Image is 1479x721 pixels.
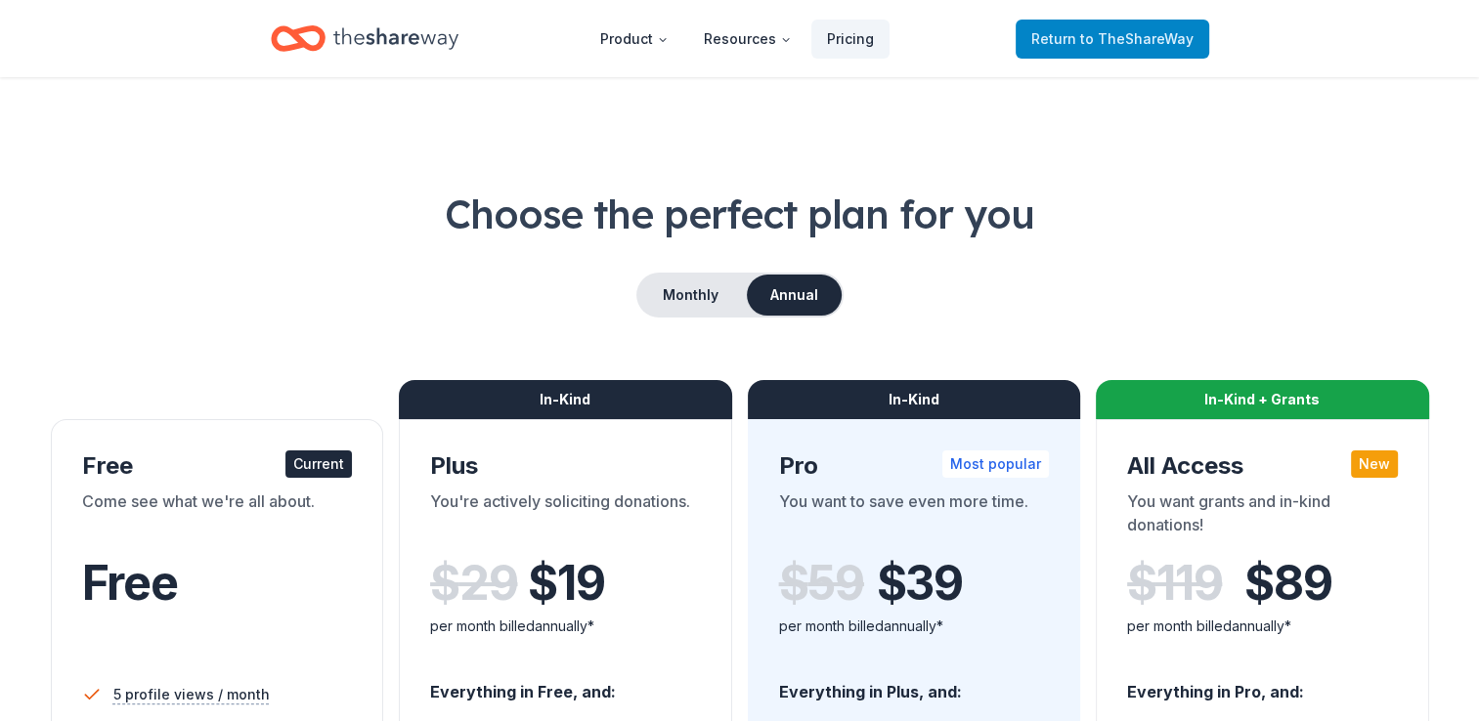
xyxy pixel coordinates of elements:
a: Home [271,16,458,62]
button: Product [585,20,684,59]
div: Pro [779,450,1050,482]
span: $ 39 [877,556,963,611]
div: All Access [1127,450,1398,482]
a: Returnto TheShareWay [1016,20,1209,59]
div: Everything in Pro, and: [1127,663,1398,704]
button: Annual [747,275,842,316]
div: Come see what we're all about. [82,489,353,544]
h1: Choose the perfect plan for you [47,187,1432,241]
div: per month billed annually* [1127,615,1398,638]
span: to TheShareWay [1080,30,1194,47]
span: Return [1031,27,1194,51]
button: Monthly [638,275,743,316]
div: In-Kind + Grants [1096,380,1429,419]
div: In-Kind [748,380,1081,419]
a: Pricing [811,20,890,59]
button: Resources [688,20,807,59]
div: You want to save even more time. [779,489,1050,544]
div: Current [285,450,352,478]
div: Free [82,450,353,482]
div: In-Kind [399,380,732,419]
span: Free [82,554,178,612]
div: Plus [430,450,701,482]
span: $ 19 [528,556,604,611]
div: New [1351,450,1398,478]
div: You're actively soliciting donations. [430,489,701,544]
div: Most popular [942,450,1049,478]
div: per month billed annually* [779,615,1050,638]
div: Everything in Plus, and: [779,663,1050,704]
nav: Main [585,16,890,62]
span: $ 89 [1244,556,1331,611]
span: 5 profile views / month [113,683,270,706]
div: You want grants and in-kind donations! [1127,489,1398,544]
div: per month billed annually* [430,615,701,638]
div: Everything in Free, and: [430,663,701,704]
